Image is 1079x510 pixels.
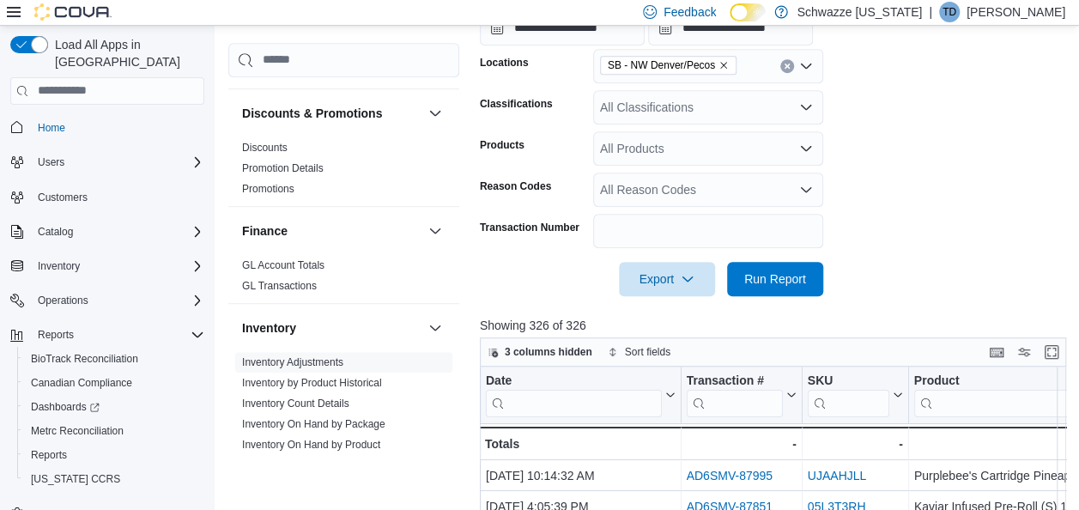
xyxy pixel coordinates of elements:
[242,377,382,389] a: Inventory by Product Historical
[17,395,211,419] a: Dashboards
[3,323,211,347] button: Reports
[242,258,324,272] span: GL Account Totals
[486,373,662,416] div: Date
[24,445,204,465] span: Reports
[38,294,88,307] span: Operations
[1041,342,1062,362] button: Enter fullscreen
[48,36,204,70] span: Load All Apps in [GEOGRAPHIC_DATA]
[38,191,88,204] span: Customers
[31,290,95,311] button: Operations
[480,138,524,152] label: Products
[242,418,385,430] a: Inventory On Hand by Package
[3,115,211,140] button: Home
[17,467,211,491] button: [US_STATE] CCRS
[24,349,145,369] a: BioTrack Reconciliation
[31,222,204,242] span: Catalog
[425,103,446,124] button: Discounts & Promotions
[31,256,87,276] button: Inventory
[242,356,343,368] a: Inventory Adjustments
[242,222,421,240] button: Finance
[17,419,211,443] button: Metrc Reconciliation
[24,421,204,441] span: Metrc Reconciliation
[986,342,1007,362] button: Keyboard shortcuts
[242,183,294,195] a: Promotions
[38,259,80,273] span: Inventory
[425,318,446,338] button: Inventory
[625,345,670,359] span: Sort fields
[242,438,380,452] span: Inventory On Hand by Product
[242,376,382,390] span: Inventory by Product Historical
[31,152,204,173] span: Users
[242,458,346,472] span: Inventory Transactions
[31,152,71,173] button: Users
[480,11,645,46] input: Press the down key to open a popover containing a calendar.
[242,319,421,337] button: Inventory
[17,347,211,371] button: BioTrack Reconciliation
[242,161,324,175] span: Promotion Details
[619,262,715,296] button: Export
[481,342,599,362] button: 3 columns hidden
[967,2,1065,22] p: [PERSON_NAME]
[686,373,782,389] div: Transaction #
[24,373,139,393] a: Canadian Compliance
[480,179,551,193] label: Reason Codes
[24,373,204,393] span: Canadian Compliance
[485,434,676,454] div: Totals
[38,328,74,342] span: Reports
[31,118,72,138] a: Home
[3,254,211,278] button: Inventory
[31,352,138,366] span: BioTrack Reconciliation
[608,57,715,74] span: SB - NW Denver/Pecos
[808,373,903,416] button: SKU
[24,445,74,465] a: Reports
[480,56,529,70] label: Locations
[242,280,317,292] a: GL Transactions
[24,349,204,369] span: BioTrack Reconciliation
[31,448,67,462] span: Reports
[242,142,288,154] a: Discounts
[242,162,324,174] a: Promotion Details
[38,225,73,239] span: Catalog
[480,97,553,111] label: Classifications
[34,3,112,21] img: Cova
[31,472,120,486] span: [US_STATE] CCRS
[808,373,889,416] div: SKU URL
[718,60,729,70] button: Remove SB - NW Denver/Pecos from selection in this group
[686,434,796,454] div: -
[242,398,349,410] a: Inventory Count Details
[17,443,211,467] button: Reports
[242,459,346,471] a: Inventory Transactions
[31,424,124,438] span: Metrc Reconciliation
[31,256,204,276] span: Inventory
[1014,342,1034,362] button: Display options
[242,105,382,122] h3: Discounts & Promotions
[486,373,662,389] div: Date
[486,465,676,486] div: [DATE] 10:14:32 AM
[425,221,446,241] button: Finance
[24,469,204,489] span: Washington CCRS
[808,434,903,454] div: -
[242,417,385,431] span: Inventory On Hand by Package
[31,187,94,208] a: Customers
[939,2,960,22] div: Tim Defabbo-Winter JR
[744,270,806,288] span: Run Report
[228,137,459,206] div: Discounts & Promotions
[242,222,288,240] h3: Finance
[24,397,204,417] span: Dashboards
[799,100,813,114] button: Open list of options
[799,59,813,73] button: Open list of options
[799,183,813,197] button: Open list of options
[480,317,1072,334] p: Showing 326 of 326
[242,182,294,196] span: Promotions
[17,371,211,395] button: Canadian Compliance
[31,186,204,208] span: Customers
[3,150,211,174] button: Users
[600,56,737,75] span: SB - NW Denver/Pecos
[730,21,730,22] span: Dark Mode
[24,469,127,489] a: [US_STATE] CCRS
[601,342,677,362] button: Sort fields
[943,2,956,22] span: TD
[31,400,100,414] span: Dashboards
[664,3,716,21] span: Feedback
[242,105,421,122] button: Discounts & Promotions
